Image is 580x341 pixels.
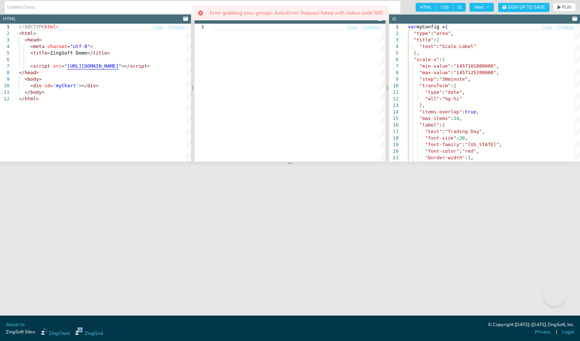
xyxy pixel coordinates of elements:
[469,3,494,12] button: View
[389,69,399,76] div: 8
[36,96,39,101] span: >
[3,16,16,23] div: HTML
[556,329,557,336] span: |
[389,102,399,109] div: 13
[33,50,47,56] span: title
[25,76,28,82] span: <
[389,148,399,155] div: 20
[419,109,462,115] span: "items-overlap"
[465,155,468,160] span: :
[389,122,399,128] div: 16
[459,148,462,154] span: :
[439,96,442,101] span: :
[44,24,56,29] span: html
[121,63,130,69] span: ></
[535,329,551,336] a: Privacy
[389,83,399,89] div: 10
[87,50,93,56] span: </
[422,103,425,108] span: ,
[53,83,79,88] span: 'myChart'
[471,155,473,160] span: ,
[451,31,453,36] span: ,
[451,83,453,88] span: :
[389,30,399,37] div: 2
[553,3,576,12] button: RUN
[465,109,476,115] span: true
[445,89,462,95] span: "date"
[453,116,459,121] span: 14
[419,63,451,69] span: "min-value"
[210,11,383,16] p: Error grabbing your groups: AxiosError: Request failed with status code 500
[416,3,466,12] div: checkbox-group
[439,122,442,128] span: :
[389,37,399,43] div: 3
[414,37,434,43] span: "title"
[87,83,96,88] span: div
[462,148,476,154] span: "red"
[562,329,574,336] a: Legal
[442,122,445,128] span: {
[508,5,545,9] span: Sign Up to Save
[75,328,103,337] a: ZingGrid
[436,37,439,43] span: {
[462,109,465,115] span: :
[93,50,107,56] span: title
[42,89,45,95] span: >
[107,50,110,56] span: >
[451,63,453,69] span: :
[363,25,380,29] span: Collapse
[459,135,465,141] span: 20
[414,31,431,36] span: "type"
[389,43,399,50] div: 4
[542,25,552,29] span: Copy
[408,24,416,29] span: var
[445,129,482,134] span: "Trading Day"
[36,70,39,75] span: >
[419,116,451,121] span: "max-items"
[459,116,462,121] span: ,
[496,63,499,69] span: ,
[425,135,456,141] span: "font-size"
[19,96,25,101] span: </
[33,31,36,36] span: >
[147,63,150,69] span: >
[425,142,462,147] span: "font-family"
[465,135,468,141] span: ,
[419,76,436,82] span: "step"
[414,50,417,56] span: }
[22,31,33,36] span: html
[451,70,453,75] span: :
[96,83,99,88] span: >
[67,44,70,49] span: =
[50,83,53,88] span: =
[30,83,33,88] span: <
[50,50,87,56] span: ZingSoft Demo
[30,44,33,49] span: <
[130,63,147,69] span: script
[453,70,496,75] span: "1457125200000"
[389,161,399,168] div: 22
[33,44,44,49] span: meta
[389,128,399,135] div: 17
[39,37,42,43] span: >
[195,24,204,30] div: 1
[90,44,93,49] span: >
[64,63,67,69] span: "
[442,129,445,134] span: :
[476,148,479,154] span: ,
[436,44,439,49] span: :
[56,24,59,29] span: >
[453,83,456,88] span: {
[47,44,67,49] span: charset
[33,83,41,88] span: div
[39,76,42,82] span: >
[488,321,574,329] div: © Copyright [DATE]-[DATE] ZingSoft, Inc.
[456,135,459,141] span: :
[389,115,399,122] div: 15
[419,103,422,108] span: }
[153,25,163,29] span: Copy
[462,142,465,147] span: :
[6,321,25,328] a: About Us
[53,63,61,69] span: src
[419,44,436,49] span: "text"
